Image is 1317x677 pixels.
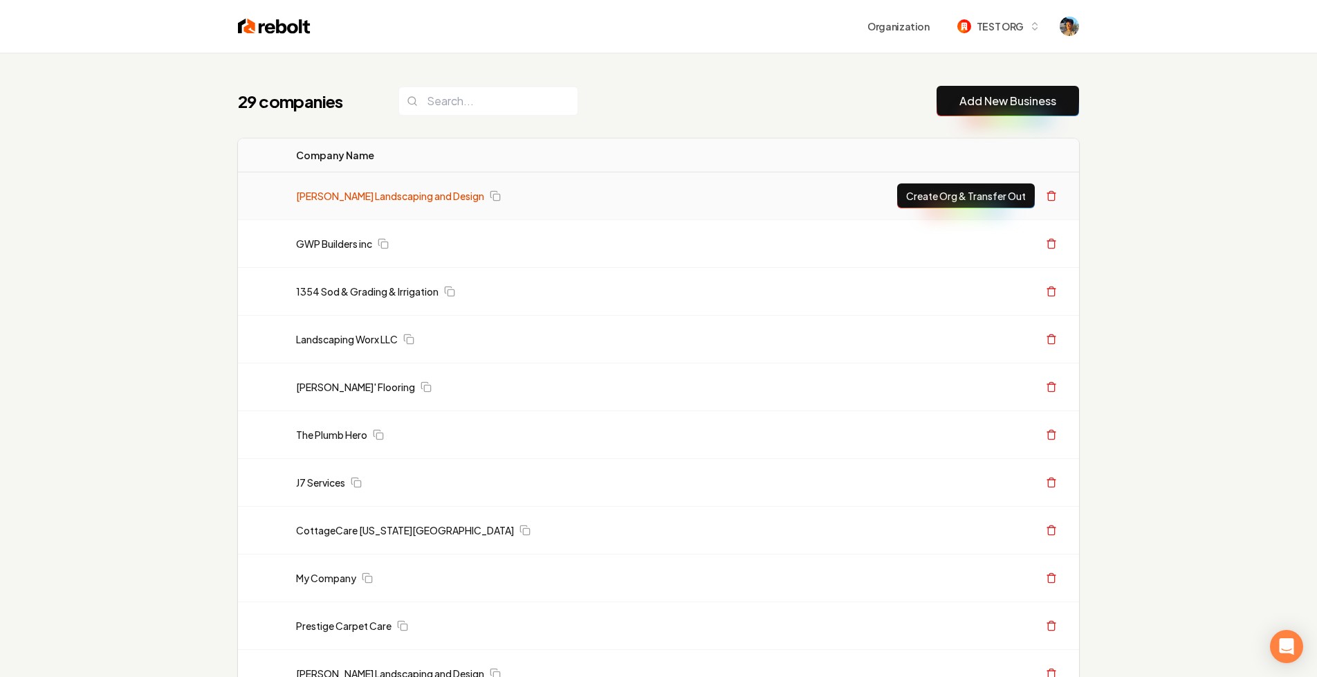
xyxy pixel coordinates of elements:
[859,14,938,39] button: Organization
[398,87,578,116] input: Search...
[238,17,311,36] img: Rebolt Logo
[957,19,971,33] img: TEST ORG
[959,93,1056,109] a: Add New Business
[296,571,356,585] a: My Company
[296,380,415,394] a: [PERSON_NAME]' Flooring
[296,285,439,298] a: 1354 Sod & Grading & Irrigation
[296,619,392,633] a: Prestige Carpet Care
[296,476,345,489] a: J7 Services
[238,90,371,112] h1: 29 companies
[1270,630,1303,663] div: Open Intercom Messenger
[1060,17,1079,36] img: Aditya Nair
[897,183,1035,208] button: Create Org & Transfer Out
[296,189,484,203] a: [PERSON_NAME] Landscaping and Design
[296,428,367,442] a: The Plumb Hero
[1060,17,1079,36] button: Open user button
[296,332,398,346] a: Landscaping Worx LLC
[296,237,372,251] a: GWP Builders inc
[937,86,1079,116] button: Add New Business
[285,138,746,172] th: Company Name
[977,19,1024,34] span: TEST ORG
[296,523,514,537] a: CottageCare [US_STATE][GEOGRAPHIC_DATA]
